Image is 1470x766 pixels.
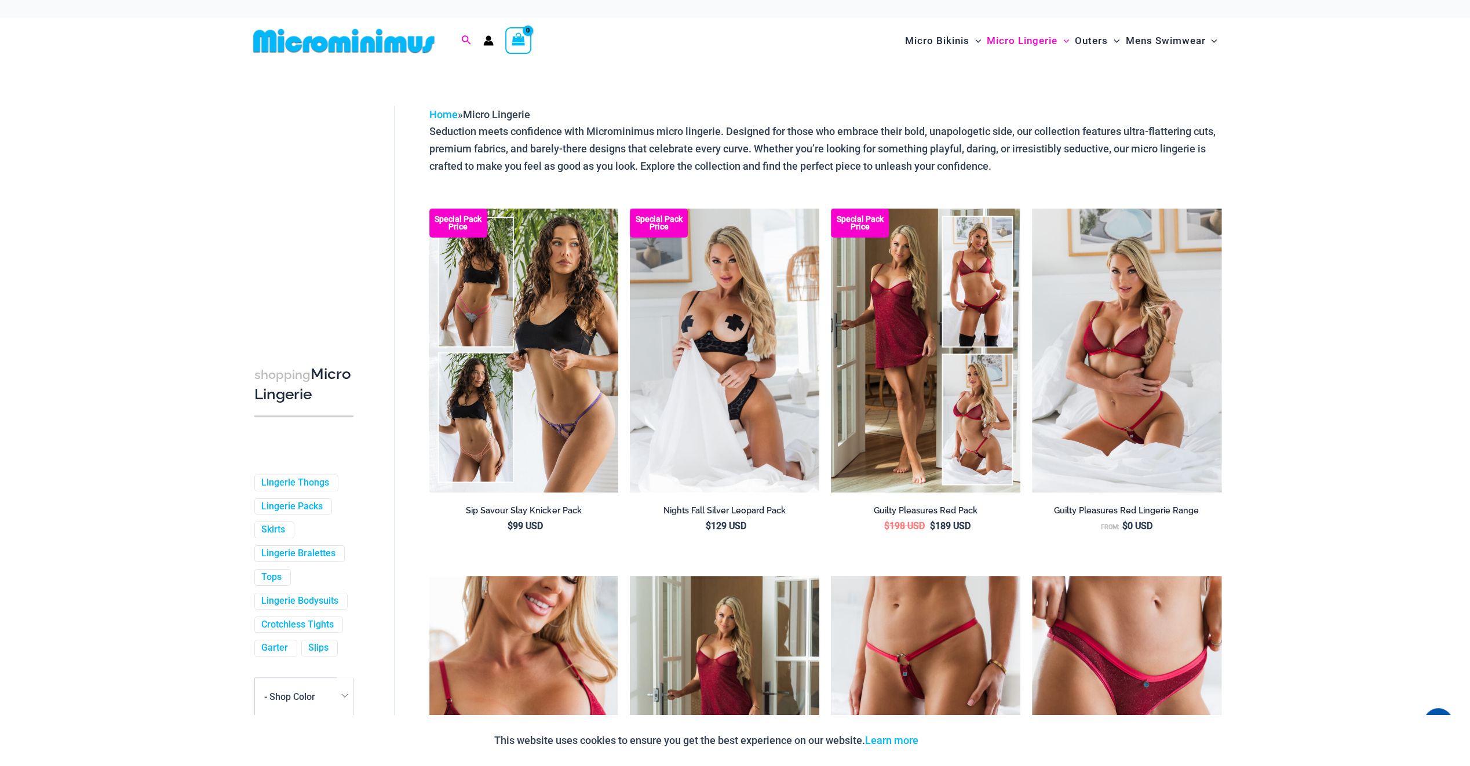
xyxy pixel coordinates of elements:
[429,209,619,493] img: Collection Pack (9)
[429,505,619,520] a: Sip Savour Slay Knicker Pack
[1032,209,1221,493] a: Guilty Pleasures Red 1045 Bra 689 Micro 05Guilty Pleasures Red 1045 Bra 689 Micro 06Guilty Pleasu...
[483,35,494,46] a: Account icon link
[429,108,530,121] span: »
[429,216,487,231] b: Special Pack Price
[706,520,711,531] span: $
[461,34,472,48] a: Search icon link
[706,520,746,531] bdi: 129 USD
[831,216,889,231] b: Special Pack Price
[1108,26,1119,56] span: Menu Toggle
[429,505,619,516] h2: Sip Savour Slay Knicker Pack
[429,108,458,121] a: Home
[865,734,918,746] a: Learn more
[831,505,1020,520] a: Guilty Pleasures Red Pack
[254,367,311,382] span: shopping
[984,23,1072,59] a: Micro LingerieMenu ToggleMenu Toggle
[831,209,1020,493] img: Guilty Pleasures Red Collection Pack F
[249,28,439,54] img: MM SHOP LOGO FLAT
[255,678,353,715] span: - Shop Color
[261,619,334,631] a: Crotchless Tights
[905,26,969,56] span: Micro Bikinis
[429,123,1221,174] p: Seduction meets confidence with Microminimus micro lingerie. Designed for those who embrace their...
[254,364,353,404] h3: Micro Lingerie
[1072,23,1122,59] a: OutersMenu ToggleMenu Toggle
[1122,23,1220,59] a: Mens SwimwearMenu ToggleMenu Toggle
[630,216,688,231] b: Special Pack Price
[1057,26,1069,56] span: Menu Toggle
[630,209,819,493] a: Nights Fall Silver Leopard 1036 Bra 6046 Thong 09v2 Nights Fall Silver Leopard 1036 Bra 6046 Thon...
[929,520,970,531] bdi: 189 USD
[1122,520,1128,531] span: $
[463,108,530,121] span: Micro Lingerie
[969,26,981,56] span: Menu Toggle
[1205,26,1217,56] span: Menu Toggle
[630,209,819,493] img: Nights Fall Silver Leopard 1036 Bra 6046 Thong 09v2
[429,209,619,493] a: Collection Pack (9) Collection Pack b (5)Collection Pack b (5)
[902,23,984,59] a: Micro BikinisMenu ToggleMenu Toggle
[1101,523,1119,531] span: From:
[494,732,918,749] p: This website uses cookies to ensure you get the best experience on our website.
[1032,505,1221,520] a: Guilty Pleasures Red Lingerie Range
[929,520,935,531] span: $
[254,97,359,329] iframe: TrustedSite Certified
[508,520,513,531] span: $
[1032,505,1221,516] h2: Guilty Pleasures Red Lingerie Range
[900,21,1222,60] nav: Site Navigation
[261,548,335,560] a: Lingerie Bralettes
[261,524,285,536] a: Skirts
[308,642,329,654] a: Slips
[505,27,532,54] a: View Shopping Cart, empty
[1075,26,1108,56] span: Outers
[261,642,288,654] a: Garter
[254,677,353,716] span: - Shop Color
[261,595,338,607] a: Lingerie Bodysuits
[264,691,315,702] span: - Shop Color
[987,26,1057,56] span: Micro Lingerie
[1122,520,1152,531] bdi: 0 USD
[884,520,889,531] span: $
[927,727,976,754] button: Accept
[630,505,819,520] a: Nights Fall Silver Leopard Pack
[884,520,924,531] bdi: 198 USD
[1125,26,1205,56] span: Mens Swimwear
[261,571,282,583] a: Tops
[261,501,323,513] a: Lingerie Packs
[831,209,1020,493] a: Guilty Pleasures Red Collection Pack F Guilty Pleasures Red Collection Pack BGuilty Pleasures Red...
[508,520,543,531] bdi: 99 USD
[1032,209,1221,493] img: Guilty Pleasures Red 1045 Bra 689 Micro 05
[831,505,1020,516] h2: Guilty Pleasures Red Pack
[630,505,819,516] h2: Nights Fall Silver Leopard Pack
[261,477,329,489] a: Lingerie Thongs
